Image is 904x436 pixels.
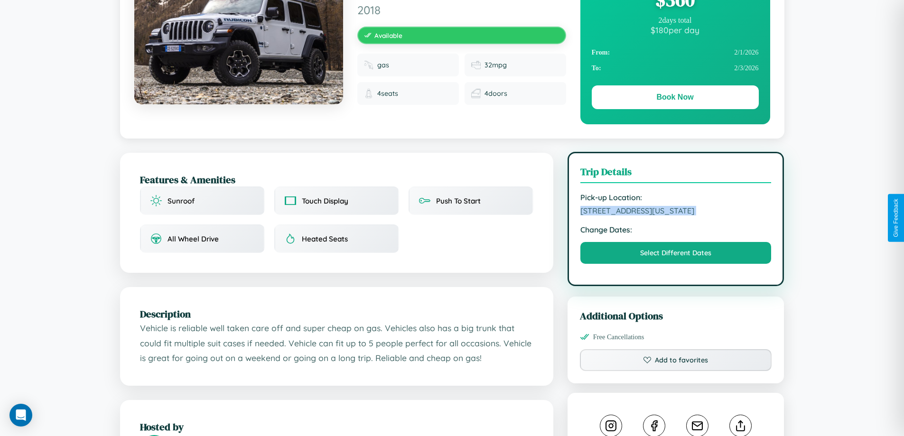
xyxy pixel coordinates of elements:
span: Touch Display [302,196,348,205]
span: 4 seats [377,89,398,98]
img: Seats [364,89,373,98]
span: 2018 [357,3,566,17]
h3: Additional Options [580,309,772,323]
div: Open Intercom Messenger [9,404,32,427]
p: Vehicle is reliable well taken care off and super cheap on gas. Vehicles also has a big trunk tha... [140,321,533,366]
strong: From: [592,48,610,56]
img: Fuel efficiency [471,60,481,70]
img: Doors [471,89,481,98]
div: 2 days total [592,16,759,25]
div: 2 / 1 / 2026 [592,45,759,60]
span: Free Cancellations [593,333,644,341]
strong: To: [592,64,601,72]
strong: Pick-up Location: [580,193,772,202]
span: Push To Start [436,196,481,205]
span: 32 mpg [485,61,507,69]
span: All Wheel Drive [168,234,219,243]
h2: Description [140,307,533,321]
div: $ 180 per day [592,25,759,35]
h3: Trip Details [580,165,772,183]
div: 2 / 3 / 2026 [592,60,759,76]
span: gas [377,61,389,69]
h2: Hosted by [140,420,533,434]
span: 4 doors [485,89,507,98]
button: Select Different Dates [580,242,772,264]
button: Add to favorites [580,349,772,371]
span: Heated Seats [302,234,348,243]
div: Give Feedback [893,199,899,237]
button: Book Now [592,85,759,109]
strong: Change Dates: [580,225,772,234]
span: Sunroof [168,196,195,205]
span: Available [374,31,402,39]
img: Fuel type [364,60,373,70]
h2: Features & Amenities [140,173,533,186]
span: [STREET_ADDRESS][US_STATE] [580,206,772,215]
